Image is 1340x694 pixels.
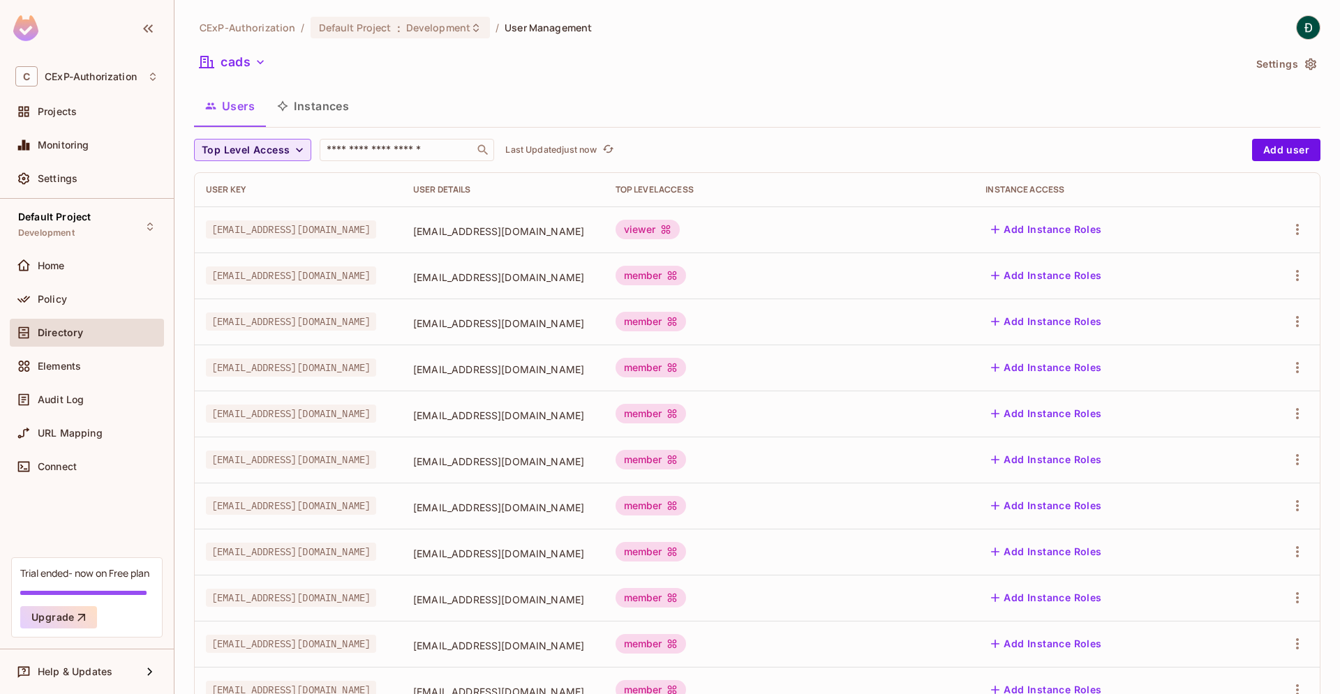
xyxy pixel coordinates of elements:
[597,142,616,158] span: Click to refresh data
[616,634,686,654] div: member
[206,184,391,195] div: User Key
[413,409,593,422] span: [EMAIL_ADDRESS][DOMAIN_NAME]
[38,361,81,372] span: Elements
[38,666,112,677] span: Help & Updates
[413,317,593,330] span: [EMAIL_ADDRESS][DOMAIN_NAME]
[38,173,77,184] span: Settings
[38,106,77,117] span: Projects
[985,541,1107,563] button: Add Instance Roles
[616,450,686,469] div: member
[985,587,1107,609] button: Add Instance Roles
[413,455,593,468] span: [EMAIL_ADDRESS][DOMAIN_NAME]
[413,501,593,514] span: [EMAIL_ADDRESS][DOMAIN_NAME]
[505,21,592,34] span: User Management
[15,66,38,86] span: C
[45,71,137,82] span: Workspace: CExP-Authorization
[413,225,593,238] span: [EMAIL_ADDRESS][DOMAIN_NAME]
[18,211,91,222] span: Default Project
[38,461,77,472] span: Connect
[985,633,1107,655] button: Add Instance Roles
[38,139,89,151] span: Monitoring
[616,312,686,331] div: member
[616,358,686,377] div: member
[18,227,75,239] span: Development
[266,89,360,123] button: Instances
[602,143,614,157] span: refresh
[413,547,593,560] span: [EMAIL_ADDRESS][DOMAIN_NAME]
[413,639,593,652] span: [EMAIL_ADDRESS][DOMAIN_NAME]
[319,21,392,34] span: Default Project
[194,89,266,123] button: Users
[206,497,376,515] span: [EMAIL_ADDRESS][DOMAIN_NAME]
[206,220,376,239] span: [EMAIL_ADDRESS][DOMAIN_NAME]
[38,294,67,305] span: Policy
[206,635,376,653] span: [EMAIL_ADDRESS][DOMAIN_NAME]
[206,312,376,331] span: [EMAIL_ADDRESS][DOMAIN_NAME]
[985,448,1107,471] button: Add Instance Roles
[413,363,593,376] span: [EMAIL_ADDRESS][DOMAIN_NAME]
[616,542,686,561] div: member
[13,15,38,41] img: SReyMgAAAABJRU5ErkJggg==
[616,404,686,423] div: member
[206,543,376,561] span: [EMAIL_ADDRESS][DOMAIN_NAME]
[413,271,593,284] span: [EMAIL_ADDRESS][DOMAIN_NAME]
[616,266,686,285] div: member
[206,451,376,469] span: [EMAIL_ADDRESS][DOMAIN_NAME]
[985,495,1107,517] button: Add Instance Roles
[406,21,470,34] span: Development
[206,359,376,377] span: [EMAIL_ADDRESS][DOMAIN_NAME]
[600,142,616,158] button: refresh
[616,588,686,608] div: member
[38,394,84,405] span: Audit Log
[20,566,149,580] div: Trial ended- now on Free plan
[985,264,1107,287] button: Add Instance Roles
[985,184,1226,195] div: Instance Access
[206,589,376,607] span: [EMAIL_ADDRESS][DOMAIN_NAME]
[1251,53,1320,75] button: Settings
[396,22,401,33] span: :
[616,220,680,239] div: viewer
[206,266,376,285] span: [EMAIL_ADDRESS][DOMAIN_NAME]
[616,184,964,195] div: Top Level Access
[20,606,97,628] button: Upgrade
[38,327,83,338] span: Directory
[985,356,1107,379] button: Add Instance Roles
[206,405,376,423] span: [EMAIL_ADDRESS][DOMAIN_NAME]
[202,142,290,159] span: Top Level Access
[1297,16,1320,39] img: Đình Phú Nguyễn
[985,402,1107,425] button: Add Instance Roles
[413,593,593,606] span: [EMAIL_ADDRESS][DOMAIN_NAME]
[194,139,311,161] button: Top Level Access
[200,21,295,34] span: the active workspace
[194,51,271,73] button: cads
[985,310,1107,333] button: Add Instance Roles
[496,21,499,34] li: /
[38,260,65,271] span: Home
[985,218,1107,241] button: Add Instance Roles
[616,496,686,515] div: member
[38,428,103,439] span: URL Mapping
[505,144,597,156] p: Last Updated just now
[1252,139,1320,161] button: Add user
[413,184,593,195] div: User Details
[301,21,304,34] li: /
